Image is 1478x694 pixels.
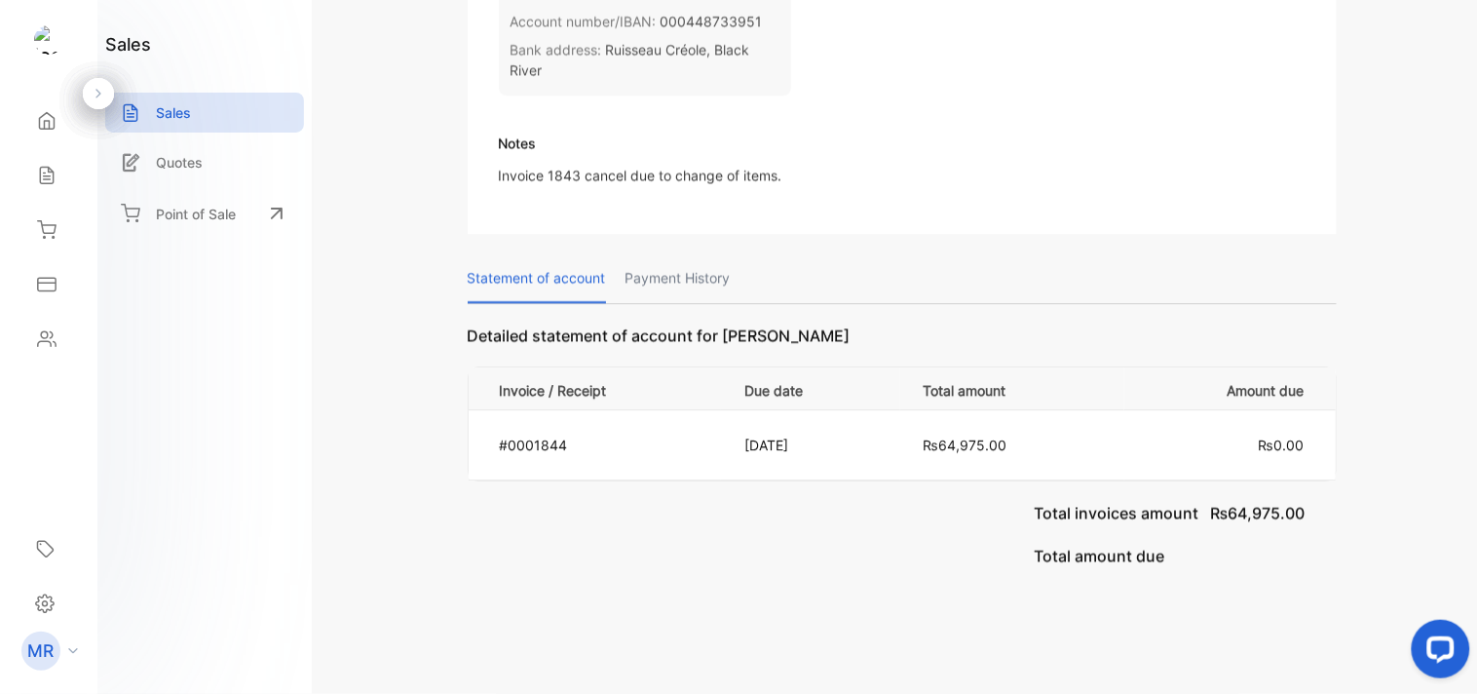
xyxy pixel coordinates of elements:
span: ₨64,975.00 [924,437,1007,453]
p: Total amount due [1035,524,1165,567]
p: Point of Sale [156,204,236,224]
p: #0001844 [500,435,721,455]
a: Quotes [105,142,304,182]
p: Sales [156,102,191,123]
iframe: LiveChat chat widget [1396,612,1478,694]
span: ₨64,975.00 [1211,503,1306,522]
span: Account number/IBAN: [511,13,657,29]
p: Invoice / Receipt [500,376,721,401]
p: Detailed statement of account for [PERSON_NAME] [468,324,1337,366]
p: Statement of account [468,253,606,303]
p: Due date [744,376,883,401]
span: Bank address: [511,41,602,58]
p: Total amount [924,376,1109,401]
span: Ruisseau Créole, Black River [511,41,750,78]
p: Quotes [156,152,203,173]
p: Payment History [625,253,731,303]
p: [DATE] [744,435,883,455]
span: 000448733951 [661,13,763,29]
img: logo [34,25,63,55]
p: Notes [499,133,782,153]
span: ₨0.00 [1259,437,1305,453]
p: Total invoices amount [1035,482,1199,524]
a: Point of Sale [105,192,304,235]
h1: sales [105,31,151,58]
p: MR [28,638,55,664]
a: Sales [105,93,304,133]
p: Amount due [1132,376,1304,401]
p: Invoice 1843 cancel due to change of items. [499,165,782,185]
